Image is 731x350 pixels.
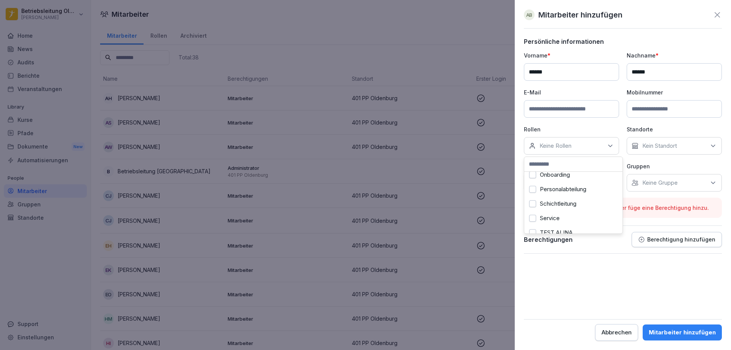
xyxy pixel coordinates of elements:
p: Persönliche informationen [524,38,722,45]
div: AB [524,10,535,20]
p: Rollen [524,125,619,133]
button: Berechtigung hinzufügen [632,232,722,247]
button: Abbrechen [595,324,638,341]
div: Abbrechen [602,328,632,337]
p: Gruppen [627,162,722,170]
p: Vorname [524,51,619,59]
p: Bitte wähle einen Standort aus oder füge eine Berechtigung hinzu. [530,204,716,212]
label: Service [540,215,560,222]
p: Keine Gruppe [642,179,678,187]
label: Onboarding [540,171,570,178]
p: Berechtigung hinzufügen [647,237,715,243]
p: Nachname [627,51,722,59]
label: TEST ALINA [540,229,573,236]
p: Mobilnummer [627,88,722,96]
button: Mitarbeiter hinzufügen [643,324,722,340]
p: Keine Rollen [539,142,571,150]
p: Berechtigungen [524,236,573,243]
p: Mitarbeiter hinzufügen [538,9,622,21]
p: E-Mail [524,88,619,96]
p: Standorte [627,125,722,133]
div: Mitarbeiter hinzufügen [649,328,716,337]
p: Kein Standort [642,142,677,150]
label: Schichtleitung [540,200,576,207]
label: Personalabteilung [540,186,586,193]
